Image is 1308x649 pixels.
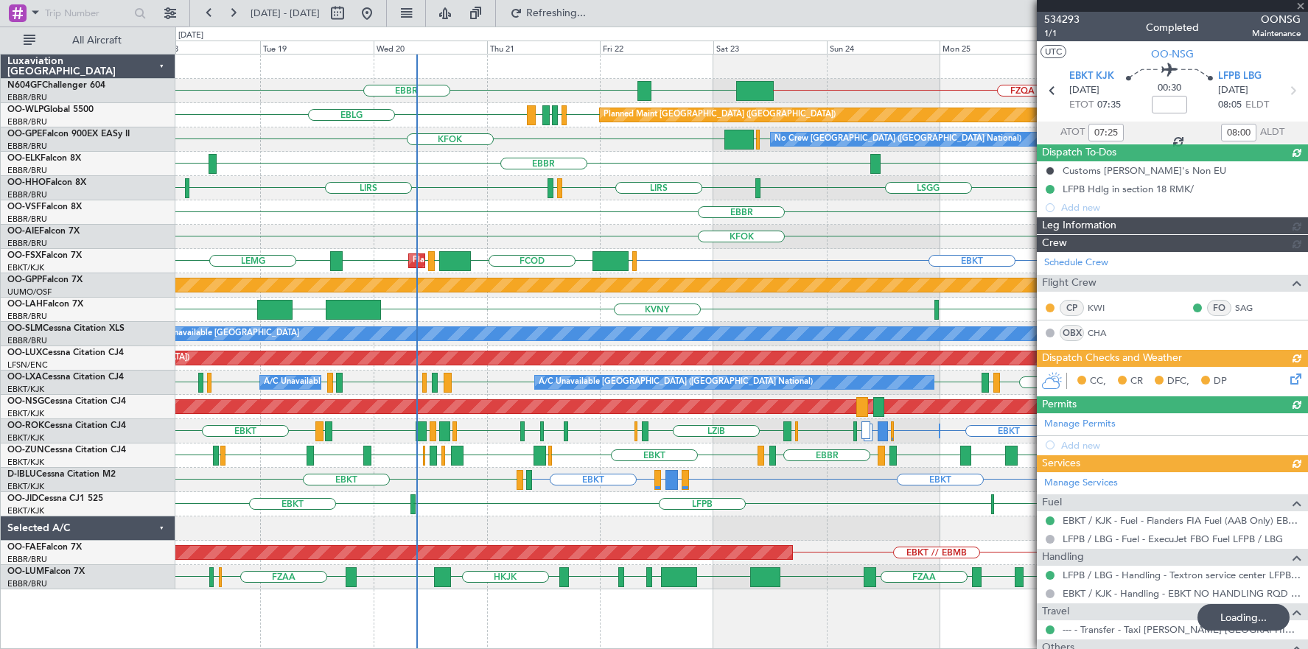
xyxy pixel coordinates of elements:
a: EBBR/BRU [7,238,47,249]
button: Refreshing... [503,1,592,25]
a: EBBR/BRU [7,335,47,346]
a: OO-VSFFalcon 8X [7,203,82,211]
button: UTC [1041,45,1066,58]
a: EBKT/KJK [7,408,44,419]
span: OO-ELK [7,154,41,163]
span: OO-LUM [7,567,44,576]
span: OO-AIE [7,227,39,236]
a: OO-NSGCessna Citation CJ4 [7,397,126,406]
a: OO-WLPGlobal 5500 [7,105,94,114]
a: OO-FAEFalcon 7X [7,543,82,552]
a: OO-HHOFalcon 8X [7,178,86,187]
a: OO-SLMCessna Citation XLS [7,324,125,333]
div: Wed 20 [374,41,487,54]
span: OO-LUX [7,348,42,357]
span: OONSG [1252,12,1301,27]
span: OO-LXA [7,373,42,382]
a: OO-AIEFalcon 7X [7,227,80,236]
div: Loading... [1197,604,1290,631]
div: Completed [1146,20,1199,35]
div: Mon 18 [147,41,261,54]
span: OO-GPE [7,130,42,138]
div: A/C Unavailable [GEOGRAPHIC_DATA] [151,323,299,345]
a: OO-GPEFalcon 900EX EASy II [7,130,130,138]
span: ELDT [1245,98,1269,113]
a: OO-LUXCessna Citation CJ4 [7,348,124,357]
div: A/C Unavailable [GEOGRAPHIC_DATA] ([GEOGRAPHIC_DATA] National) [539,371,813,393]
span: Maintenance [1252,27,1301,40]
span: D-IBLU [7,470,36,479]
span: OO-ZUN [7,446,44,455]
a: EBBR/BRU [7,141,47,152]
span: 00:30 [1158,81,1181,96]
div: Tue 19 [260,41,374,54]
span: OO-FSX [7,251,41,260]
a: EBKT/KJK [7,262,44,273]
a: OO-FSXFalcon 7X [7,251,82,260]
a: OO-LXACessna Citation CJ4 [7,373,124,382]
span: OO-NSG [1151,46,1194,62]
span: OO-ROK [7,421,44,430]
a: OO-ROKCessna Citation CJ4 [7,421,126,430]
a: OO-LAHFalcon 7X [7,300,83,309]
div: Fri 22 [600,41,713,54]
a: EBBR/BRU [7,116,47,127]
a: EBKT/KJK [7,505,44,516]
a: LFSN/ENC [7,359,48,371]
span: LFPB LBG [1218,69,1262,84]
a: EBBR/BRU [7,311,47,322]
span: 1/1 [1044,27,1080,40]
div: [DATE] [178,29,203,42]
span: 08:05 [1218,98,1242,113]
span: OO-HHO [7,178,46,187]
span: [DATE] [1069,83,1099,98]
a: EBKT/KJK [7,481,44,492]
span: OO-GPP [7,276,42,284]
span: EBKT KJK [1069,69,1114,84]
span: Refreshing... [525,8,587,18]
span: OO-WLP [7,105,43,114]
a: EBBR/BRU [7,189,47,200]
div: Sun 24 [827,41,940,54]
a: OO-JIDCessna CJ1 525 [7,494,103,503]
a: N604GFChallenger 604 [7,81,105,90]
a: EBKT/KJK [7,457,44,468]
a: EBBR/BRU [7,578,47,589]
a: D-IBLUCessna Citation M2 [7,470,116,479]
span: All Aircraft [38,35,155,46]
div: Planned Maint Kortrijk-[GEOGRAPHIC_DATA] [413,250,584,272]
a: UUMO/OSF [7,287,52,298]
a: OO-ELKFalcon 8X [7,154,81,163]
span: 07:35 [1097,98,1121,113]
input: Trip Number [45,2,130,24]
span: [DATE] [1218,83,1248,98]
div: Mon 25 [940,41,1053,54]
div: Planned Maint [GEOGRAPHIC_DATA] ([GEOGRAPHIC_DATA]) [604,104,836,126]
a: EBBR/BRU [7,214,47,225]
a: OO-ZUNCessna Citation CJ4 [7,446,126,455]
span: [DATE] - [DATE] [251,7,320,20]
div: No Crew [GEOGRAPHIC_DATA] ([GEOGRAPHIC_DATA] National) [774,128,1021,150]
a: OO-LUMFalcon 7X [7,567,85,576]
span: ATOT [1060,125,1085,140]
span: OO-JID [7,494,38,503]
span: OO-SLM [7,324,43,333]
button: All Aircraft [16,29,160,52]
span: N604GF [7,81,42,90]
a: EBKT/KJK [7,432,44,443]
span: 534293 [1044,12,1080,27]
span: ALDT [1260,125,1284,140]
a: OO-GPPFalcon 7X [7,276,83,284]
span: OO-FAE [7,543,41,552]
span: OO-VSF [7,203,41,211]
div: Sat 23 [713,41,827,54]
a: EBBR/BRU [7,92,47,103]
a: EBBR/BRU [7,165,47,176]
a: EBKT/KJK [7,384,44,395]
div: Thu 21 [487,41,601,54]
span: ETOT [1069,98,1094,113]
span: OO-NSG [7,397,44,406]
span: OO-LAH [7,300,43,309]
a: EBBR/BRU [7,554,47,565]
div: A/C Unavailable [GEOGRAPHIC_DATA] ([GEOGRAPHIC_DATA] National) [264,371,538,393]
